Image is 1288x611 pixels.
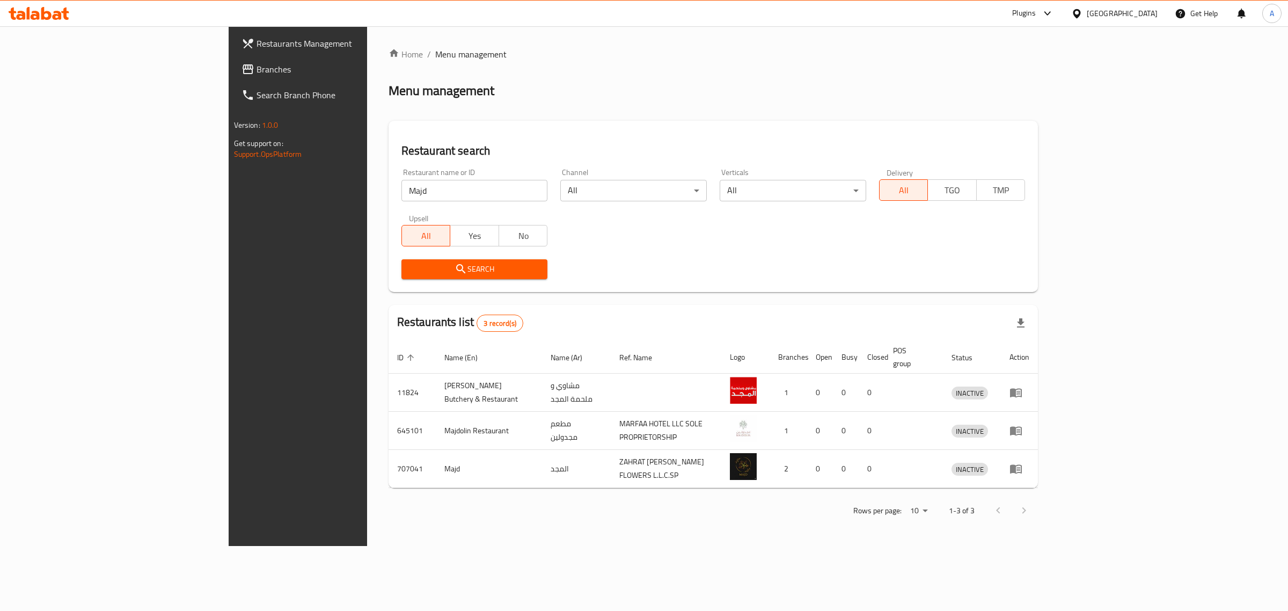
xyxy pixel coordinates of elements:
button: TMP [976,179,1026,201]
div: Total records count [477,315,523,332]
span: No [503,228,544,244]
div: Menu [1009,462,1029,475]
td: المجد [542,450,611,488]
p: 1-3 of 3 [949,504,975,518]
td: 2 [770,450,807,488]
span: 3 record(s) [477,318,523,329]
div: All [560,180,707,201]
span: POS group [893,344,930,370]
td: [PERSON_NAME] Butchery & Restaurant [436,374,542,412]
button: TGO [927,179,977,201]
div: Menu [1009,424,1029,437]
td: 0 [859,374,884,412]
button: Search [401,259,548,279]
td: مشاوي و ملحمة المجد [542,374,611,412]
span: TGO [932,183,972,198]
div: Plugins [1012,7,1036,20]
span: Status [952,351,986,364]
img: Al Majd Butchery & Restaurant [730,377,757,404]
a: Support.OpsPlatform [234,147,302,161]
td: 0 [807,374,833,412]
td: 0 [833,450,859,488]
span: Ref. Name [619,351,666,364]
th: Closed [859,341,884,374]
input: Search for restaurant name or ID.. [401,180,548,201]
th: Branches [770,341,807,374]
span: Get support on: [234,136,283,150]
span: All [406,228,447,244]
td: مطعم مجدولين [542,412,611,450]
th: Busy [833,341,859,374]
td: 0 [807,450,833,488]
span: 1.0.0 [262,118,279,132]
td: 0 [833,412,859,450]
td: 1 [770,412,807,450]
td: 0 [859,450,884,488]
td: Majd [436,450,542,488]
a: Restaurants Management [233,31,444,56]
img: Majd [730,453,757,480]
th: Logo [721,341,770,374]
span: Restaurants Management [257,37,435,50]
p: Rows per page: [853,504,902,518]
td: 1 [770,374,807,412]
div: [GEOGRAPHIC_DATA] [1087,8,1158,19]
span: Yes [455,228,495,244]
label: Delivery [887,169,913,176]
a: Branches [233,56,444,82]
span: INACTIVE [952,425,988,438]
span: INACTIVE [952,463,988,476]
nav: breadcrumb [389,48,1038,61]
img: Majdolin Restaurant [730,415,757,442]
td: ZAHRAT [PERSON_NAME] FLOWERS L.L.C.SP [611,450,722,488]
td: 0 [833,374,859,412]
span: All [884,183,924,198]
span: Search [410,263,539,276]
div: Menu [1009,386,1029,399]
span: Name (En) [444,351,492,364]
td: 0 [859,412,884,450]
h2: Menu management [389,82,494,99]
div: INACTIVE [952,387,988,399]
button: Yes [450,225,499,246]
td: Majdolin Restaurant [436,412,542,450]
h2: Restaurants list [397,314,523,332]
span: Version: [234,118,260,132]
button: No [499,225,548,246]
button: All [401,225,451,246]
td: 0 [807,412,833,450]
div: Rows per page: [906,503,932,519]
label: Upsell [409,214,429,222]
td: MARFAA HOTEL LLC SOLE PROPRIETORSHIP [611,412,722,450]
button: All [879,179,928,201]
th: Open [807,341,833,374]
th: Action [1001,341,1038,374]
span: INACTIVE [952,387,988,399]
a: Search Branch Phone [233,82,444,108]
h2: Restaurant search [401,143,1026,159]
span: Branches [257,63,435,76]
div: All [720,180,866,201]
span: Name (Ar) [551,351,596,364]
span: TMP [981,183,1021,198]
div: Export file [1008,310,1034,336]
span: Search Branch Phone [257,89,435,101]
span: A [1270,8,1274,19]
table: enhanced table [389,341,1038,488]
span: Menu management [435,48,507,61]
span: ID [397,351,418,364]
